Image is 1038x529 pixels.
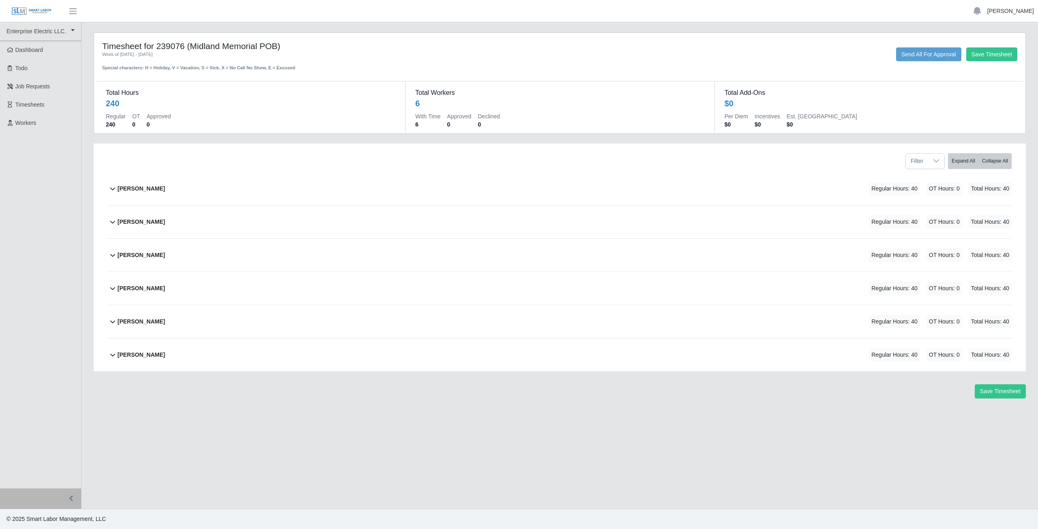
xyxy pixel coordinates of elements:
dt: Total Workers [415,88,704,98]
b: [PERSON_NAME] [118,251,165,259]
span: OT Hours: 0 [926,182,962,195]
span: OT Hours: 0 [926,215,962,229]
dt: Regular [106,112,126,120]
button: [PERSON_NAME] Regular Hours: 40 OT Hours: 0 Total Hours: 40 [108,172,1012,205]
span: Regular Hours: 40 [869,248,920,262]
dt: OT [132,112,140,120]
span: Regular Hours: 40 [869,282,920,295]
span: OT Hours: 0 [926,248,962,262]
dt: Total Add-Ons [725,88,1014,98]
dt: Per Diem [725,112,748,120]
span: Filter [906,154,928,169]
dd: 0 [132,120,140,129]
b: [PERSON_NAME] [118,351,165,359]
b: [PERSON_NAME] [118,317,165,326]
b: [PERSON_NAME] [118,184,165,193]
button: Send All For Approval [896,47,961,61]
dd: 0 [447,120,472,129]
button: [PERSON_NAME] Regular Hours: 40 OT Hours: 0 Total Hours: 40 [108,272,1012,305]
button: Collapse All [978,153,1012,169]
dd: 6 [415,120,440,129]
dt: Declined [478,112,500,120]
a: [PERSON_NAME] [987,7,1034,15]
button: Save Timesheet [966,47,1017,61]
dd: 0 [478,120,500,129]
button: Save Timesheet [975,384,1026,398]
dt: Total Hours [106,88,395,98]
span: OT Hours: 0 [926,282,962,295]
dt: Approved [146,112,171,120]
span: Job Requests [15,83,50,90]
dd: $0 [725,120,748,129]
dd: $0 [787,120,857,129]
span: Regular Hours: 40 [869,182,920,195]
button: Expand All [948,153,979,169]
button: [PERSON_NAME] Regular Hours: 40 OT Hours: 0 Total Hours: 40 [108,239,1012,272]
span: Dashboard [15,47,43,53]
span: Total Hours: 40 [969,215,1012,229]
span: Regular Hours: 40 [869,315,920,328]
div: $0 [725,98,733,109]
span: Total Hours: 40 [969,348,1012,362]
div: 6 [415,98,420,109]
img: SLM Logo [11,7,52,16]
span: Total Hours: 40 [969,182,1012,195]
h4: Timesheet for 239076 (Midland Memorial POB) [102,41,476,51]
b: [PERSON_NAME] [118,284,165,293]
span: Regular Hours: 40 [869,215,920,229]
b: [PERSON_NAME] [118,218,165,226]
dt: Approved [447,112,472,120]
span: Workers [15,120,36,126]
span: Regular Hours: 40 [869,348,920,362]
span: OT Hours: 0 [926,315,962,328]
dd: 0 [146,120,171,129]
dt: Est. [GEOGRAPHIC_DATA] [787,112,857,120]
button: [PERSON_NAME] Regular Hours: 40 OT Hours: 0 Total Hours: 40 [108,338,1012,371]
dt: With Time [415,112,440,120]
dt: Incentives [755,112,780,120]
button: [PERSON_NAME] Regular Hours: 40 OT Hours: 0 Total Hours: 40 [108,206,1012,238]
div: Week of [DATE] - [DATE] [102,51,476,58]
div: Special characters: H = Holiday, V = Vacation, S = Sick, X = No Call No Show, E = Excused [102,58,476,71]
div: 240 [106,98,119,109]
span: Todo [15,65,28,71]
dd: $0 [755,120,780,129]
span: Total Hours: 40 [969,315,1012,328]
span: Total Hours: 40 [969,248,1012,262]
div: bulk actions [948,153,1012,169]
span: Timesheets [15,101,45,108]
span: Total Hours: 40 [969,282,1012,295]
span: OT Hours: 0 [926,348,962,362]
dd: 240 [106,120,126,129]
button: [PERSON_NAME] Regular Hours: 40 OT Hours: 0 Total Hours: 40 [108,305,1012,338]
span: © 2025 Smart Labor Management, LLC [6,516,106,522]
